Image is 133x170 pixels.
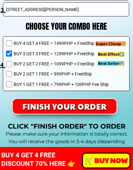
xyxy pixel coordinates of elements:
h3: 3 [1,5,7,15]
span: BUY 1 GET 1 FREE = 799PHP + 100PHP Fee Ship [14,81,109,88]
span: BUY 4 GET 4 FREE = 1499PHP + FreeShip [14,40,109,47]
span: BUY 2 GET 2 FREE = 1099PHP + FreeShip [14,60,109,67]
span: BUY 3 GET 3 FREE = 1299PHP + FreeShip [14,50,109,57]
p: FINISH YOUR ORDER [13,99,117,114]
span: Best Effect✅ [98,52,124,57]
h3: Please make sure your information is totally correct. You will receive the goods in 3-4 days (dep... [5,130,128,161]
span: BUY 2 GET 1 FREE = 999PHP + FreeShip [14,70,109,77]
h3: CHOOSE YOUR COMBO HERE [10,20,123,33]
h3: 4 [0,60,7,70]
input: Full Address* ( Province - City - Barangay ) [4,3,128,16]
h3: BUY 4 GET 4 FREE DISCOUNT 70% HERE 👉 [1,151,97,168]
span: Best Seller🔥 [98,61,124,66]
span: Super Cheap💰 [96,41,126,46]
p: ️🛒 BUY NOW [83,154,129,167]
